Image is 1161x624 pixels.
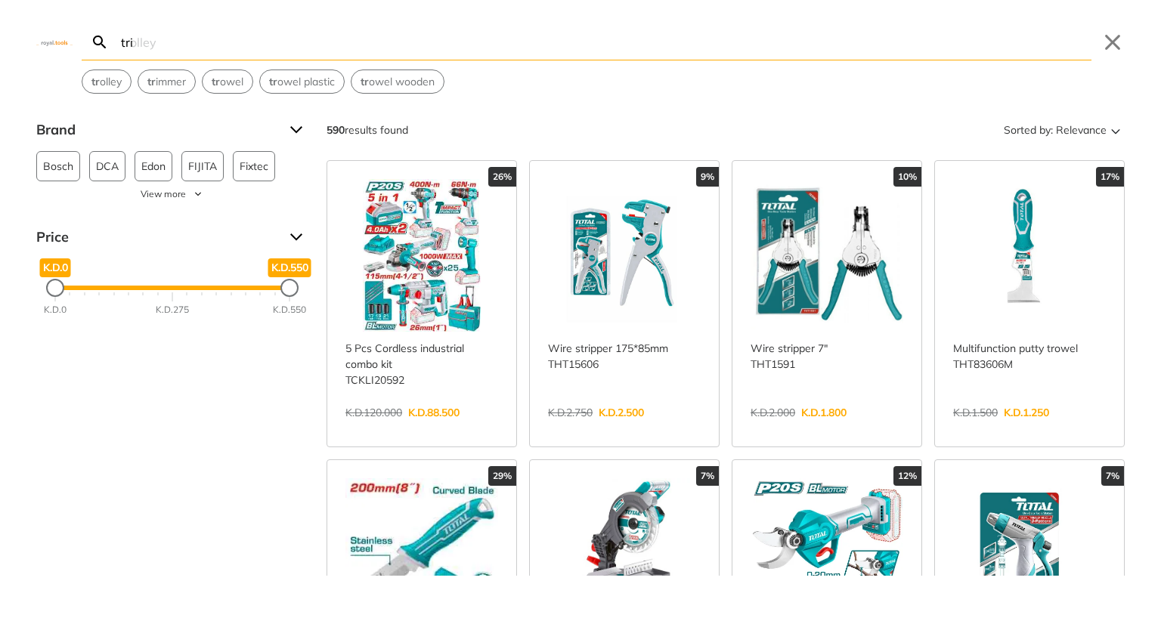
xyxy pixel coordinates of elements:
[141,152,166,181] span: Edon
[82,70,132,94] div: Suggestion: trolley
[44,303,67,317] div: K.D.0
[361,75,369,88] strong: tr
[240,152,268,181] span: Fixtec
[1056,118,1107,142] span: Relevance
[260,70,344,93] button: Select suggestion: trowel plastic
[91,75,100,88] strong: tr
[351,70,444,94] div: Suggestion: trowel wooden
[893,167,921,187] div: 10%
[96,152,119,181] span: DCA
[36,118,278,142] span: Brand
[233,151,275,181] button: Fixtec
[361,74,435,90] span: owel wooden
[91,74,122,90] span: olley
[138,70,196,94] div: Suggestion: trimmer
[1001,118,1125,142] button: Sorted by:Relevance Sort
[269,74,335,90] span: owel plastic
[696,167,719,187] div: 9%
[893,466,921,486] div: 12%
[82,70,131,93] button: Select suggestion: trolley
[1107,121,1125,139] svg: Sort
[696,466,719,486] div: 7%
[36,225,278,249] span: Price
[36,151,80,181] button: Bosch
[203,70,252,93] button: Select suggestion: trowel
[89,151,125,181] button: DCA
[181,151,224,181] button: FIJITA
[269,75,277,88] strong: tr
[1101,466,1124,486] div: 7%
[135,151,172,181] button: Edon
[273,303,306,317] div: K.D.550
[188,152,217,181] span: FIJITA
[1096,167,1124,187] div: 17%
[1101,30,1125,54] button: Close
[141,187,186,201] span: View more
[280,279,299,297] div: Maximum Price
[212,74,243,90] span: owel
[91,33,109,51] svg: Search
[118,24,1091,60] input: Search…
[202,70,253,94] div: Suggestion: trowel
[351,70,444,93] button: Select suggestion: trowel wooden
[156,303,189,317] div: K.D.275
[488,466,516,486] div: 29%
[327,123,345,137] strong: 590
[147,74,186,90] span: immer
[327,118,408,142] div: results found
[147,75,156,88] strong: tr
[43,152,73,181] span: Bosch
[36,39,73,45] img: Close
[259,70,345,94] div: Suggestion: trowel plastic
[488,167,516,187] div: 26%
[212,75,220,88] strong: tr
[138,70,195,93] button: Select suggestion: trimmer
[46,279,64,297] div: Minimum Price
[36,187,308,201] button: View more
